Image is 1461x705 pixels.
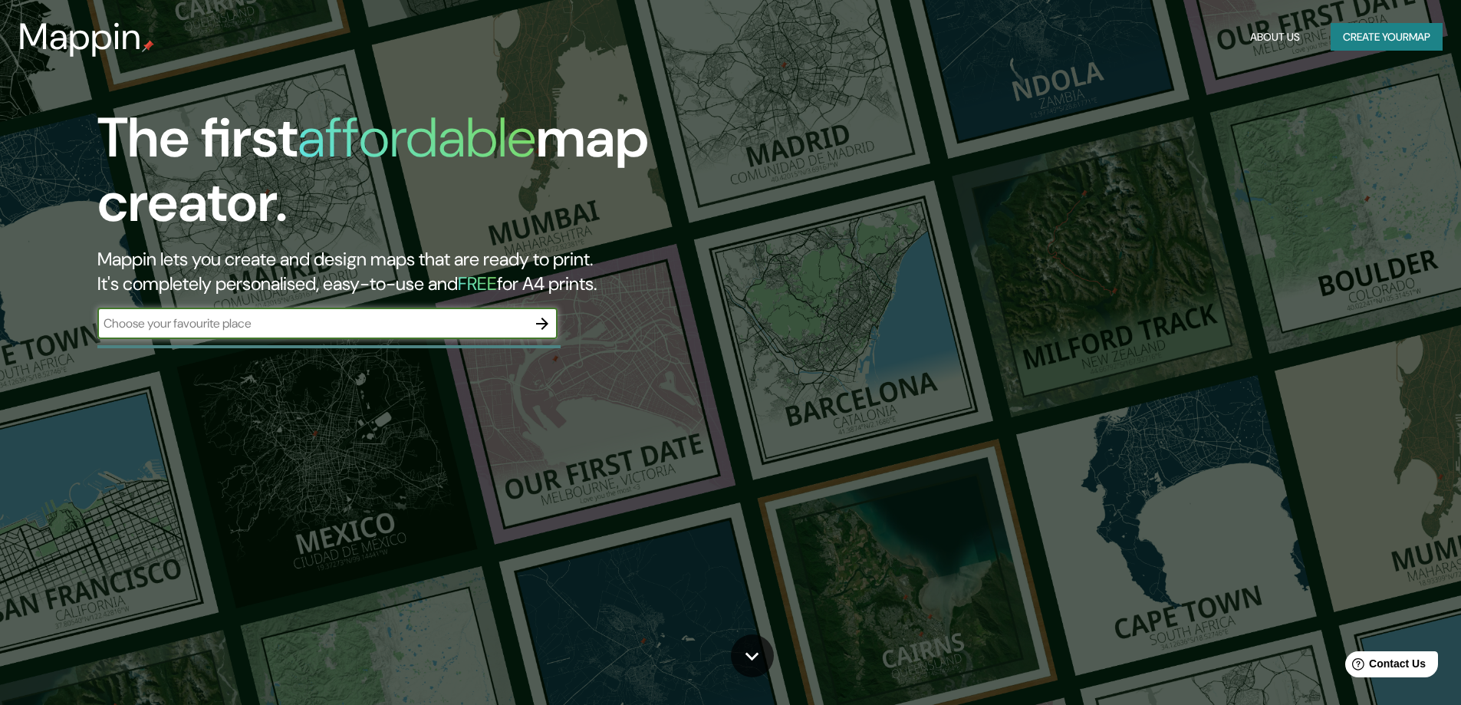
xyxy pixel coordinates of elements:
h5: FREE [458,272,497,295]
h3: Mappin [18,15,142,58]
button: About Us [1244,23,1306,51]
iframe: Help widget launcher [1324,645,1444,688]
h1: The first map creator. [97,106,828,247]
h2: Mappin lets you create and design maps that are ready to print. It's completely personalised, eas... [97,247,828,296]
h1: affordable [298,102,536,173]
input: Choose your favourite place [97,315,527,332]
button: Create yourmap [1331,23,1443,51]
img: mappin-pin [142,40,154,52]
